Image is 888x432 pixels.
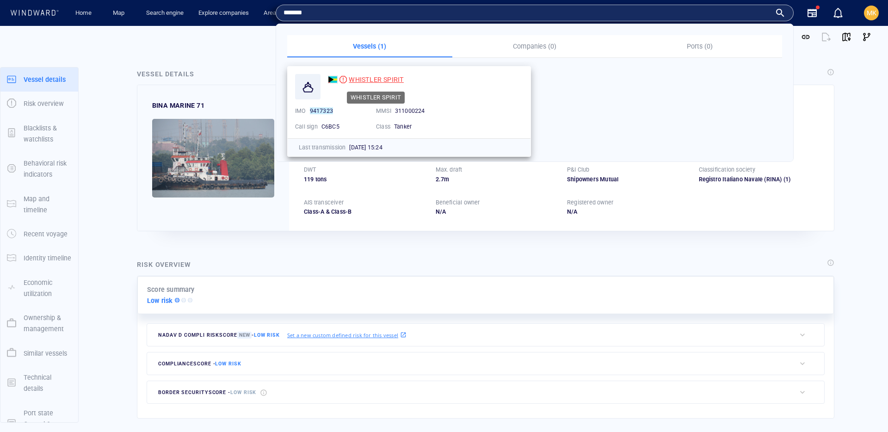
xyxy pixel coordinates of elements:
[567,175,688,184] div: Shipowners Mutual
[321,123,339,130] span: C6BC5
[304,175,425,184] div: 119 tons
[436,166,462,174] p: Max. draft
[24,123,72,145] p: Blacklists & watchlists
[142,5,187,21] a: Search engine
[0,151,78,187] button: Behavioral risk indicators
[137,68,194,80] div: Vessel details
[0,283,78,292] a: Economic utilization
[0,419,78,428] a: Port state Control & Casualties
[109,5,131,21] a: Map
[260,5,303,21] a: Area analysis
[0,253,78,262] a: Identity timeline
[0,99,78,108] a: Risk overview
[0,129,78,137] a: Blacklists & watchlists
[304,208,324,215] span: Class-A
[105,5,135,21] button: Map
[158,332,280,339] span: Nadav D Compli risk score -
[254,332,280,338] span: Low risk
[0,116,78,152] button: Blacklists & watchlists
[0,378,78,387] a: Technical details
[0,365,78,401] button: Technical details
[152,119,274,197] img: 59066f086f525674cf44508f_0
[24,193,72,216] p: Map and timeline
[326,208,330,215] span: &
[158,361,241,367] span: compliance score -
[299,143,345,152] p: Last transmission
[458,41,612,52] p: Companies (0)
[436,176,439,183] span: 2
[857,27,877,47] button: Visual Link Analysis
[68,5,98,21] button: Home
[0,74,78,83] a: Vessel details
[24,348,67,359] p: Similar vessels
[867,9,876,17] span: MK
[295,123,318,131] p: Call sign
[24,312,72,335] p: Ownership & management
[567,166,590,174] p: P&I Club
[324,208,351,215] span: Class-B
[0,319,78,327] a: Ownership & management
[0,199,78,208] a: Map and timeline
[441,176,444,183] span: 7
[24,158,72,180] p: Behavioral risk indicators
[439,176,441,183] span: .
[287,330,407,340] a: Set a new custom defined risk for this vessel
[152,100,204,111] div: BINA MARINE 71
[0,187,78,222] button: Map and timeline
[0,246,78,270] button: Identity timeline
[623,41,777,52] p: Ports (0)
[862,4,881,22] button: MK
[0,271,78,306] button: Economic utilization
[699,166,755,174] p: Classification society
[699,175,820,184] div: Registro Italiano Navale (RINA)
[24,253,71,264] p: Identity timeline
[376,107,391,115] p: MMSI
[24,74,66,85] p: Vessel details
[195,5,253,21] a: Explore companies
[287,331,398,339] p: Set a new custom defined risk for this vessel
[394,123,450,131] div: Tanker
[24,228,68,240] p: Recent voyage
[699,175,782,184] div: Registro Italiano Navale (RINA)
[832,7,844,19] div: Notification center
[158,389,256,395] span: border security score -
[0,92,78,116] button: Risk overview
[339,76,347,83] div: High risk
[147,295,173,306] p: Low risk
[436,198,480,207] p: Beneficial owner
[304,198,344,207] p: AIS transceiver
[230,389,256,395] span: Low risk
[147,284,195,295] p: Score summary
[836,27,857,47] button: View on map
[215,361,241,367] span: Low risk
[444,176,449,183] span: m
[0,222,78,246] button: Recent voyage
[137,259,191,270] div: Risk overview
[376,123,390,131] p: Class
[849,390,881,425] iframe: Chat
[349,76,404,83] span: WHISTLER SPIRIT
[567,198,613,207] p: Registered owner
[328,74,404,85] a: WHISTLER SPIRIT
[395,107,425,114] span: 311000224
[0,229,78,238] a: Recent voyage
[0,306,78,341] button: Ownership & management
[782,175,819,184] span: (1)
[24,277,72,300] p: Economic utilization
[0,341,78,365] button: Similar vessels
[24,98,64,109] p: Risk overview
[24,372,72,395] p: Technical details
[436,208,446,215] span: N/A
[310,107,333,114] mark: 9417323
[0,68,78,92] button: Vessel details
[0,164,78,173] a: Behavioral risk indicators
[0,348,78,357] a: Similar vessels
[295,107,306,115] p: IMO
[293,41,447,52] p: Vessels (1)
[304,166,316,174] p: DWT
[567,208,578,215] span: N/A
